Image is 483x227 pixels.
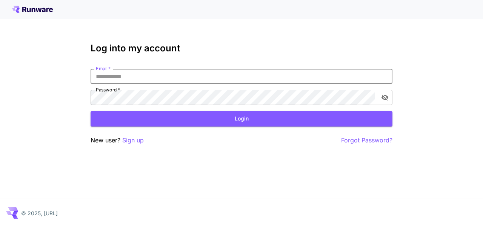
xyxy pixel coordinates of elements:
[341,136,392,145] button: Forgot Password?
[378,91,392,104] button: toggle password visibility
[91,43,392,54] h3: Log into my account
[91,136,144,145] p: New user?
[122,136,144,145] button: Sign up
[96,86,120,93] label: Password
[96,65,111,72] label: Email
[91,111,392,127] button: Login
[21,209,58,217] p: © 2025, [URL]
